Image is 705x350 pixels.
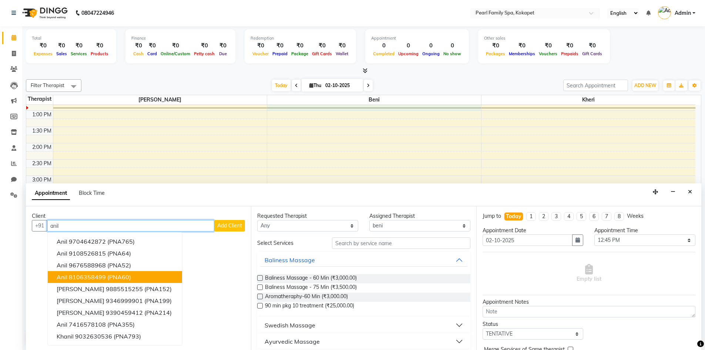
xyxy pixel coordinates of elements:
div: ₹0 [251,41,271,50]
span: Block Time [79,190,105,196]
span: Baliness Massage - 60 Min (₹3,000.00) [265,274,357,283]
span: Upcoming [396,51,420,56]
div: ₹0 [89,41,110,50]
img: logo [19,3,70,23]
span: Add Client [217,222,242,229]
span: Baliness Massage - 75 Min (₹3,500.00) [265,283,357,293]
span: Voucher [251,51,271,56]
span: ADD NEW [634,83,656,88]
li: 3 [551,212,561,221]
span: [PERSON_NAME] [57,309,104,316]
div: ₹0 [131,41,145,50]
li: 2 [539,212,548,221]
div: ₹0 [145,41,159,50]
span: Anil [57,261,67,269]
div: Therapist [26,95,53,103]
span: (PNA64) [107,250,131,257]
ngb-highlight: 9704642872 [69,238,106,245]
span: No show [442,51,463,56]
ngb-highlight: 7416578108 [69,321,106,328]
span: Card [145,51,159,56]
div: Requested Therapist [257,212,358,220]
div: ₹0 [537,41,559,50]
b: 08047224946 [81,3,114,23]
div: 2:00 PM [31,143,53,151]
span: [PERSON_NAME] [57,297,104,304]
span: (PNA765) [107,238,135,245]
div: Weeks [627,212,644,220]
li: 6 [589,212,599,221]
div: Baliness Massage [265,256,315,264]
span: 90 min pkg 10 treatment (₹25,000.00) [265,302,354,311]
span: Services [69,51,89,56]
ngb-highlight: 9676588968 [69,261,106,269]
span: (PNA60) [107,273,131,281]
span: (PNA152) [144,285,172,293]
span: Memberships [507,51,537,56]
div: ₹0 [69,41,89,50]
span: [PERSON_NAME] [53,95,267,104]
div: Redemption [251,35,350,41]
span: (PNA52) [107,261,131,269]
div: 0 [371,41,396,50]
span: Wallet [334,51,350,56]
span: Online/Custom [159,51,192,56]
span: Expenses [32,51,54,56]
div: Client [32,212,245,220]
div: ₹0 [484,41,507,50]
ngb-highlight: 9346999901 [106,297,143,304]
div: Swedish Massage [265,321,315,330]
div: ₹0 [54,41,69,50]
div: Status [483,320,584,328]
span: Empty list [577,264,601,283]
button: ADD NEW [632,80,658,91]
span: Admin [675,9,691,17]
span: Prepaids [559,51,580,56]
button: Ayurvedic Massage [260,335,467,348]
span: Kheri [481,95,695,104]
span: khanil [57,333,74,340]
div: 1:00 PM [31,111,53,119]
div: Select Services [252,239,326,247]
input: Search Appointment [563,80,628,91]
span: Appointment [32,187,70,200]
span: anil [57,250,67,257]
span: Anil [57,321,67,328]
input: yyyy-mm-dd [483,234,573,246]
button: Add Client [214,220,245,231]
span: Cash [131,51,145,56]
span: [PERSON_NAME] [57,285,104,293]
div: ₹0 [271,41,289,50]
div: ₹0 [192,41,216,50]
span: (PNA199) [144,297,172,304]
div: Appointment Notes [483,298,695,306]
span: anil [57,238,67,245]
span: Package [289,51,310,56]
div: Total [32,35,110,41]
div: 0 [442,41,463,50]
div: Ayurvedic Massage [265,337,320,346]
span: Vouchers [537,51,559,56]
div: ₹0 [334,41,350,50]
input: Search by Name/Mobile/Email/Code [47,220,214,231]
span: Ongoing [420,51,442,56]
span: Thu [308,83,323,88]
span: (PNA793) [114,333,141,340]
span: (PNA214) [144,309,172,316]
span: Petty cash [192,51,216,56]
span: Sales [54,51,69,56]
button: Swedish Massage [260,319,467,332]
li: 4 [564,212,574,221]
div: 3:00 PM [31,176,53,184]
span: Gift Cards [310,51,334,56]
span: Gift Cards [580,51,604,56]
ngb-highlight: 8106358499 [69,273,106,281]
li: 8 [614,212,624,221]
span: Prepaid [271,51,289,56]
div: 1:30 PM [31,127,53,135]
span: Due [217,51,229,56]
li: 5 [577,212,586,221]
span: Products [89,51,110,56]
div: Today [506,213,521,220]
button: Baliness Massage [260,253,467,267]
